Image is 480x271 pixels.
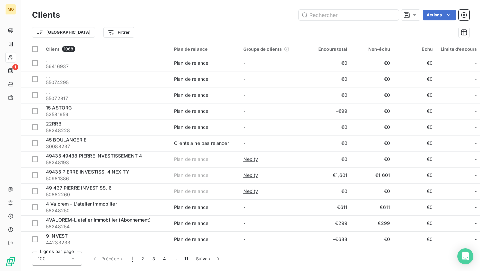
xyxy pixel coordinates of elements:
[299,10,399,20] input: Rechercher
[38,255,46,262] span: 100
[398,46,433,52] div: Échu
[159,252,170,266] button: 4
[12,64,18,70] span: 1
[394,71,437,87] td: €0
[243,204,245,210] span: -
[475,60,477,66] span: -
[46,169,129,175] span: 49435 PIERRE INVESTISS. 4 NEXITY
[351,103,394,119] td: €0
[351,199,394,215] td: €611
[46,201,117,207] span: 4 Valorem - L'atelier Immobilier
[46,223,166,230] span: 58248254
[475,124,477,130] span: -
[309,103,351,119] td: -€99
[174,188,208,195] div: Plan de relance
[309,183,351,199] td: €0
[174,46,235,52] div: Plan de relance
[128,252,137,266] button: 1
[475,188,477,195] span: -
[351,55,394,71] td: €0
[174,156,208,163] div: Plan de relance
[174,92,208,98] div: Plan de relance
[174,220,208,227] div: Plan de relance
[457,248,473,264] div: Open Intercom Messenger
[174,236,208,243] div: Plan de relance
[46,191,166,198] span: 50882260
[313,46,347,52] div: Encours total
[46,79,166,86] span: 55074295
[475,236,477,243] span: -
[394,215,437,231] td: €0
[243,46,282,52] span: Groupe de clients
[441,46,477,52] div: Limite d’encours
[46,89,50,94] span: . .
[174,172,208,179] div: Plan de relance
[351,119,394,135] td: €0
[309,167,351,183] td: €1,601
[394,151,437,167] td: €0
[243,140,245,146] span: -
[174,204,208,211] div: Plan de relance
[394,183,437,199] td: €0
[394,199,437,215] td: €0
[394,231,437,247] td: €0
[394,135,437,151] td: €0
[309,87,351,103] td: €0
[309,119,351,135] td: €0
[423,10,456,20] button: Actions
[46,121,61,126] span: 22RRB
[132,255,133,262] span: 1
[309,55,351,71] td: €0
[394,55,437,71] td: €0
[46,57,47,62] span: .
[309,215,351,231] td: €299
[243,92,245,98] span: -
[170,253,180,264] span: …
[46,127,166,134] span: 58248228
[355,46,390,52] div: Non-échu
[243,76,245,82] span: -
[5,256,16,267] img: Logo LeanPay
[394,103,437,119] td: €0
[309,199,351,215] td: €611
[46,63,166,70] span: 56416937
[351,231,394,247] td: €0
[309,231,351,247] td: -€688
[475,172,477,179] span: -
[174,140,229,147] div: Clients a ne pas relancer
[351,151,394,167] td: €0
[87,252,128,266] button: Précédent
[46,153,142,159] span: 49435 49438 PIERRE INVESTISSEMENT 4
[243,220,245,226] span: -
[46,159,166,166] span: 58248193
[174,124,208,130] div: Plan de relance
[475,204,477,211] span: -
[309,151,351,167] td: €0
[475,156,477,163] span: -
[46,175,166,182] span: 50981386
[309,71,351,87] td: €0
[148,252,159,266] button: 3
[475,220,477,227] span: -
[174,108,208,114] div: Plan de relance
[243,188,258,195] span: Nexity
[46,207,166,214] span: 58248250
[394,167,437,183] td: €0
[32,9,60,21] h3: Clients
[62,46,75,52] span: 1068
[351,87,394,103] td: €0
[475,140,477,147] span: -
[351,135,394,151] td: €0
[243,156,258,163] span: Nexity
[137,252,148,266] button: 2
[46,143,166,150] span: 30088237
[5,4,16,15] div: MO
[174,60,208,66] div: Plan de relance
[46,137,86,143] span: 45 BOULANGERIE
[103,27,134,38] button: Filtrer
[32,27,95,38] button: [GEOGRAPHIC_DATA]
[475,92,477,98] span: -
[243,124,245,130] span: -
[243,60,245,66] span: -
[46,73,50,78] span: . .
